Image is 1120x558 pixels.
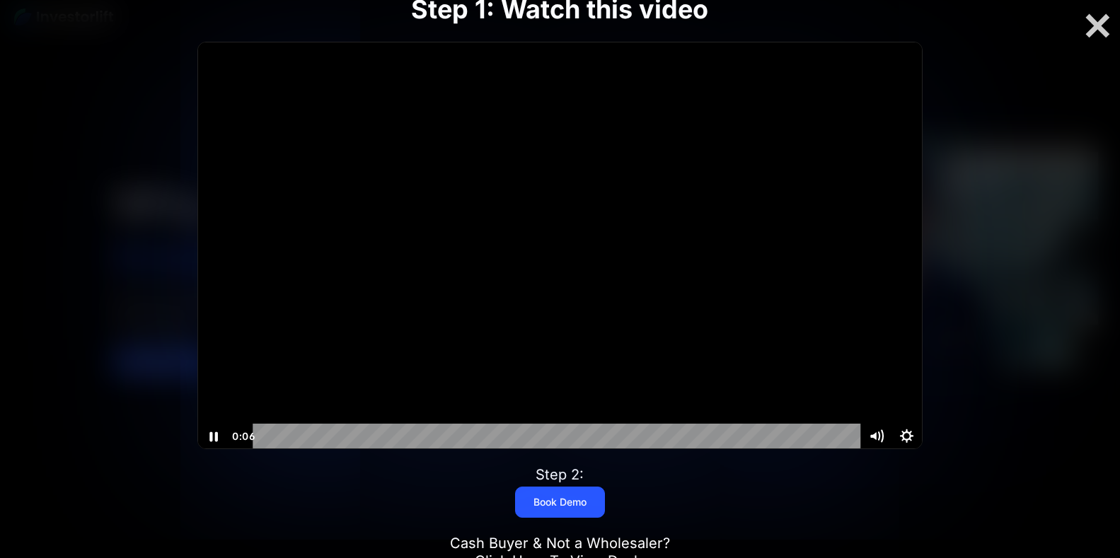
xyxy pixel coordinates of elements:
[891,424,922,449] button: Show settings menu
[536,466,584,484] div: Step 2:
[264,424,854,449] div: Playbar
[862,424,892,449] button: Mute
[198,424,229,449] button: Pause
[515,487,605,518] a: Book Demo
